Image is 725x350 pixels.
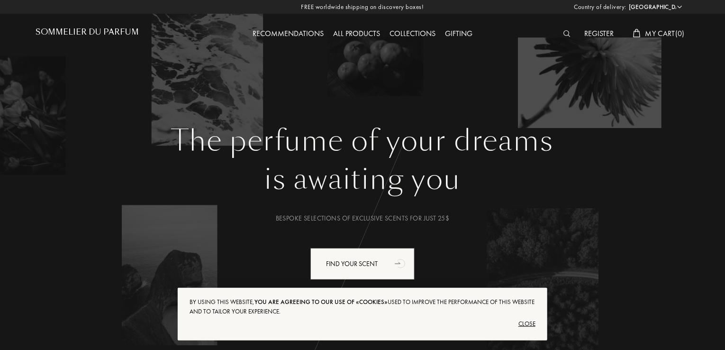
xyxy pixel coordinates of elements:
a: Register [580,28,619,38]
div: By using this website, used to improve the performance of this website and to tailor your experie... [190,297,535,316]
div: Bespoke selections of exclusive scents for just 25$ [43,213,682,223]
div: Recommendations [248,28,328,40]
a: All products [328,28,385,38]
img: cart_white.svg [633,29,641,37]
div: Register [580,28,619,40]
div: Close [190,316,535,332]
div: Collections [385,28,440,40]
img: search_icn_white.svg [563,30,571,37]
a: Sommelier du Parfum [36,28,139,40]
a: Find your scentanimation [303,248,422,280]
div: Gifting [440,28,477,40]
div: animation [391,254,410,273]
span: Country of delivery: [574,2,626,12]
a: Recommendations [248,28,328,38]
h1: Sommelier du Parfum [36,28,139,37]
a: Gifting [440,28,477,38]
div: Find your scent [310,248,415,280]
h1: The perfume of your dreams [43,124,682,158]
div: is awaiting you [43,158,682,201]
a: Collections [385,28,440,38]
span: you are agreeing to our use of «cookies» [254,298,388,306]
span: My Cart ( 0 ) [645,28,685,38]
div: All products [328,28,385,40]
